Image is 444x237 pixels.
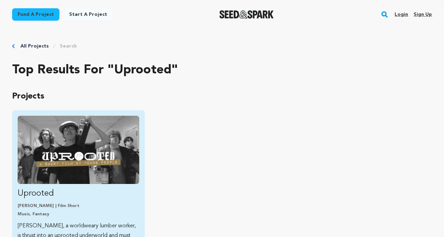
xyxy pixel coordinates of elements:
p: Uprooted [18,188,139,199]
a: Login [395,9,408,20]
a: Start a project [64,8,113,21]
p: Music, Fantasy [18,212,139,217]
div: Breadcrumb [12,43,432,50]
a: Sign up [414,9,432,20]
a: Fund a project [12,8,59,21]
a: Search [60,43,77,50]
a: Seed&Spark Homepage [219,10,274,19]
p: Projects [12,91,432,102]
h2: Top results for "uprooted" [12,63,432,77]
img: Seed&Spark Logo Dark Mode [219,10,274,19]
p: [PERSON_NAME] | Film Short [18,203,139,209]
a: All Projects [20,43,49,50]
